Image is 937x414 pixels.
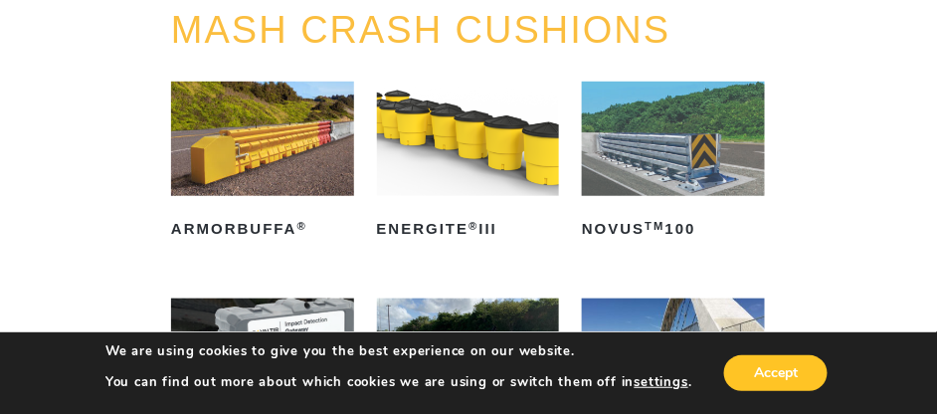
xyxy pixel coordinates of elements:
[635,373,688,391] button: settings
[377,82,560,245] a: ENERGITE®III
[105,373,692,391] p: You can find out more about which cookies we are using or switch them off in .
[468,220,478,232] sup: ®
[171,9,671,51] a: MASH CRASH CUSHIONS
[582,82,765,245] a: NOVUSTM100
[297,220,307,232] sup: ®
[377,214,560,246] h2: ENERGITE III
[171,82,354,245] a: ArmorBuffa®
[171,214,354,246] h2: ArmorBuffa
[582,214,765,246] h2: NOVUS 100
[105,342,692,360] p: We are using cookies to give you the best experience on our website.
[646,220,665,232] sup: TM
[724,355,828,391] button: Accept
